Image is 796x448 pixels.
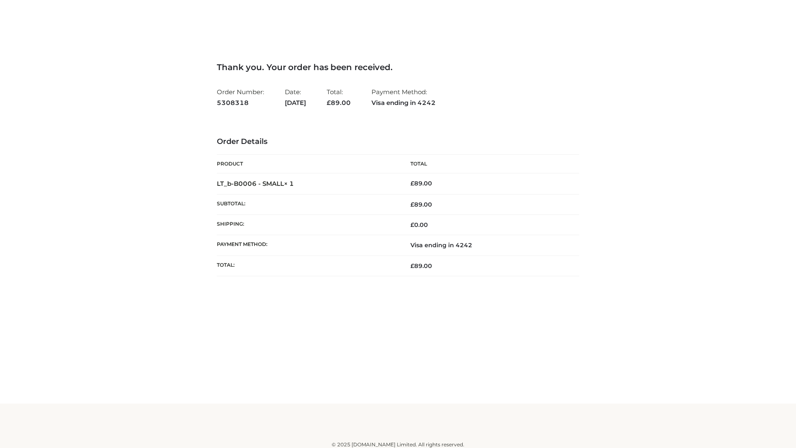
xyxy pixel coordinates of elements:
td: Visa ending in 4242 [398,235,579,256]
h3: Thank you. Your order has been received. [217,62,579,72]
span: 89.00 [327,99,351,107]
bdi: 0.00 [410,221,428,229]
li: Date: [285,85,306,110]
th: Total [398,155,579,173]
span: £ [327,99,331,107]
strong: [DATE] [285,97,306,108]
span: £ [410,262,414,270]
h3: Order Details [217,137,579,146]
th: Product [217,155,398,173]
strong: × 1 [284,180,294,187]
li: Order Number: [217,85,264,110]
span: £ [410,221,414,229]
span: 89.00 [410,201,432,208]
li: Total: [327,85,351,110]
th: Payment method: [217,235,398,256]
th: Shipping: [217,215,398,235]
span: £ [410,180,414,187]
bdi: 89.00 [410,180,432,187]
span: £ [410,201,414,208]
li: Payment Method: [371,85,436,110]
strong: Visa ending in 4242 [371,97,436,108]
th: Total: [217,256,398,276]
span: 89.00 [410,262,432,270]
th: Subtotal: [217,194,398,214]
strong: LT_b-B0006 - SMALL [217,180,294,187]
strong: 5308318 [217,97,264,108]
